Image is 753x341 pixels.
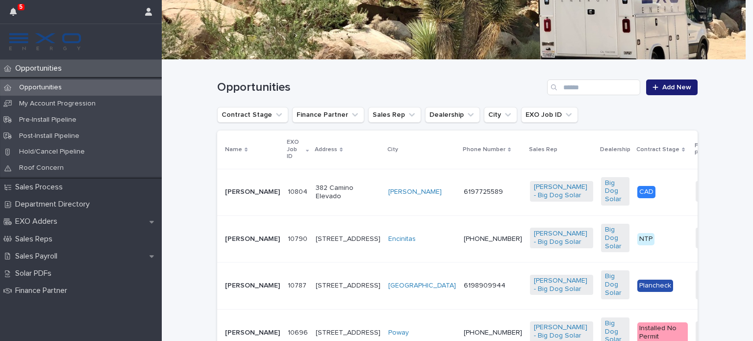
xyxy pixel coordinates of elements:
[288,233,309,243] p: 10790
[646,79,698,95] a: Add New
[288,280,308,290] p: 10787
[19,3,23,10] p: 5
[316,329,380,337] p: [STREET_ADDRESS]
[600,144,630,155] p: Dealership
[217,107,288,123] button: Contract Stage
[11,100,103,108] p: My Account Progression
[529,144,557,155] p: Sales Rep
[11,164,72,172] p: Roof Concern
[292,107,364,123] button: Finance Partner
[484,107,517,123] button: City
[605,226,626,250] a: Big Dog Solar
[637,233,654,245] div: NTP
[464,188,503,195] a: 6197725589
[11,235,60,244] p: Sales Reps
[225,188,280,196] p: [PERSON_NAME]
[225,235,280,243] p: [PERSON_NAME]
[388,235,416,243] a: Encinitas
[464,236,522,242] a: [PHONE_NUMBER]
[463,144,505,155] p: Phone Number
[287,137,303,162] p: EXO Job ID
[11,200,98,209] p: Department Directory
[695,140,734,158] p: Finance Partner
[11,252,65,261] p: Sales Payroll
[11,269,59,278] p: Solar PDFs
[288,186,309,196] p: 10804
[11,64,70,73] p: Opportunities
[368,107,421,123] button: Sales Rep
[8,32,82,52] img: FKS5r6ZBThi8E5hshIGi
[425,107,480,123] button: Dealership
[11,83,70,92] p: Opportunities
[387,144,398,155] p: City
[388,329,409,337] a: Poway
[534,277,589,293] a: [PERSON_NAME] - Big Dog Solar
[534,323,589,340] a: [PERSON_NAME] - Big Dog Solar
[521,107,578,123] button: EXO Job ID
[11,148,93,156] p: Hold/Cancel Pipeline
[11,217,65,226] p: EXO Adders
[637,186,655,198] div: CAD
[316,282,380,290] p: [STREET_ADDRESS]
[662,84,691,91] span: Add New
[315,144,337,155] p: Address
[225,282,280,290] p: [PERSON_NAME]
[225,329,280,337] p: [PERSON_NAME]
[11,116,84,124] p: Pre-Install Pipeline
[388,188,442,196] a: [PERSON_NAME]
[534,183,589,200] a: [PERSON_NAME] - Big Dog Solar
[388,282,456,290] a: [GEOGRAPHIC_DATA]
[464,329,522,336] a: [PHONE_NUMBER]
[464,282,505,289] a: 6198909944
[225,144,242,155] p: Name
[636,144,679,155] p: Contract Stage
[534,230,589,246] a: [PERSON_NAME] - Big Dog Solar
[547,79,640,95] input: Search
[288,327,310,337] p: 10696
[11,183,71,192] p: Sales Process
[316,235,380,243] p: [STREET_ADDRESS]
[11,286,75,295] p: Finance Partner
[316,184,380,201] p: 382 Camino Elevado
[605,272,626,297] a: Big Dog Solar
[637,280,673,292] div: Plancheck
[605,179,626,204] a: Big Dog Solar
[10,6,23,24] div: 5
[11,132,87,140] p: Post-Install Pipeline
[217,80,543,95] h1: Opportunities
